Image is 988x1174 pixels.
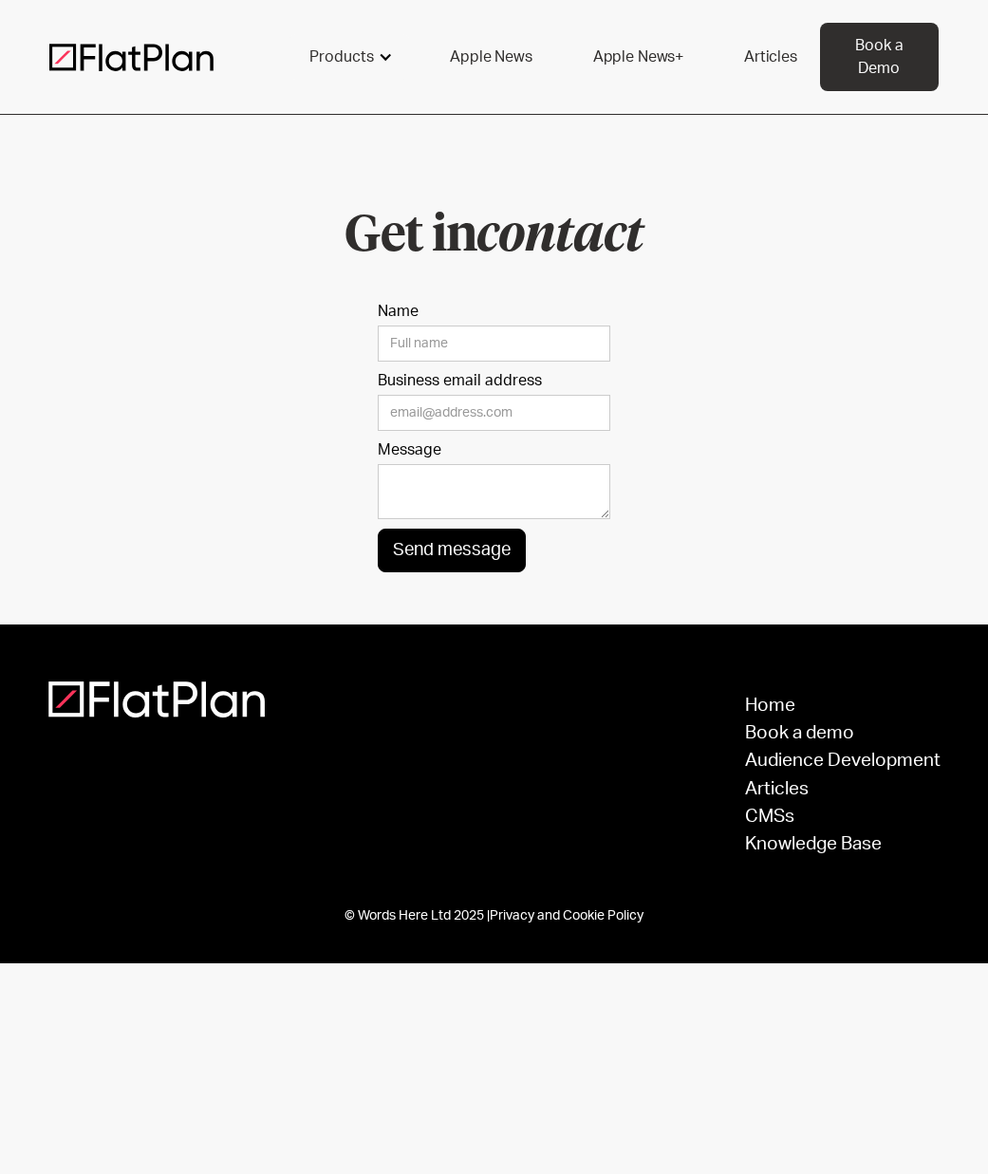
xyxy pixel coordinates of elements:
a: Privacy and Cookie Policy [490,909,643,922]
a: Articles [745,780,941,798]
input: Send message [378,529,526,572]
a: Apple News [427,34,554,80]
a: Home [745,697,941,715]
div: Book a Demo [843,34,916,80]
a: Book a Demo [820,23,939,91]
a: Articles [721,34,820,80]
a: Audience Development [745,752,941,770]
a: Apple News+ [570,34,706,80]
label: Message [378,440,610,459]
input: Full name [378,326,610,362]
label: Business email address [378,371,610,390]
input: email@address.com [378,395,610,431]
label: Name [378,302,610,321]
div: Products [287,34,412,80]
div: © Words Here Ltd 2025 | [48,906,941,925]
div: Products [309,46,374,68]
em: contact [476,212,643,261]
form: Demo form [378,302,610,572]
a: CMSs [745,808,941,826]
a: Book a demo [745,724,941,742]
a: Knowledge Base [745,835,941,853]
